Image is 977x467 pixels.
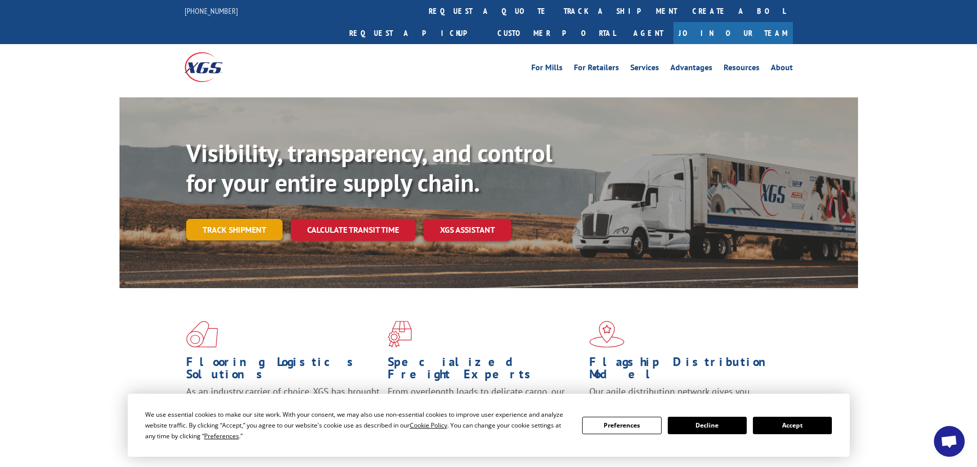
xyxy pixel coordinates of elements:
a: About [771,64,793,75]
a: Calculate transit time [291,219,415,241]
button: Decline [668,417,747,434]
div: Cookie Consent Prompt [128,394,850,457]
div: Open chat [934,426,965,457]
a: For Retailers [574,64,619,75]
a: [PHONE_NUMBER] [185,6,238,16]
a: Resources [724,64,760,75]
div: We use essential cookies to make our site work. With your consent, we may also use non-essential ... [145,409,570,441]
button: Accept [753,417,832,434]
a: Track shipment [186,219,283,240]
a: Request a pickup [342,22,490,44]
span: Preferences [204,432,239,440]
a: Services [630,64,659,75]
a: Agent [623,22,673,44]
h1: Flooring Logistics Solutions [186,356,380,385]
span: As an industry carrier of choice, XGS has brought innovation and dedication to flooring logistics... [186,385,380,422]
p: From overlength loads to delicate cargo, our experienced staff knows the best way to move your fr... [388,385,582,431]
img: xgs-icon-total-supply-chain-intelligence-red [186,321,218,348]
b: Visibility, transparency, and control for your entire supply chain. [186,137,552,198]
h1: Specialized Freight Experts [388,356,582,385]
a: Advantages [670,64,712,75]
button: Preferences [582,417,661,434]
h1: Flagship Distribution Model [589,356,783,385]
a: XGS ASSISTANT [424,219,511,241]
span: Our agile distribution network gives you nationwide inventory management on demand. [589,385,778,410]
img: xgs-icon-focused-on-flooring-red [388,321,412,348]
a: Customer Portal [490,22,623,44]
span: Cookie Policy [410,421,447,430]
img: xgs-icon-flagship-distribution-model-red [589,321,625,348]
a: For Mills [531,64,563,75]
a: Join Our Team [673,22,793,44]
